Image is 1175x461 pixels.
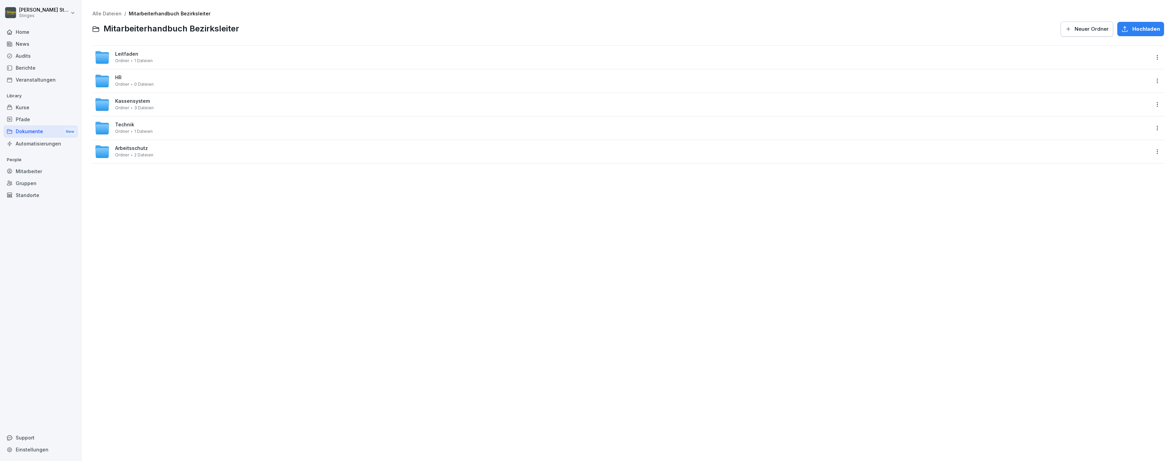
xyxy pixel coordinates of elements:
a: Mitarbeiter [3,165,78,177]
a: Home [3,26,78,38]
span: Kassensystem [115,98,150,104]
a: Standorte [3,189,78,201]
span: Mitarbeiterhandbuch Bezirksleiter [103,24,239,34]
span: Technik [115,122,134,128]
a: Einstellungen [3,444,78,456]
span: 1 Dateien [134,129,153,134]
span: Ordner [115,82,129,87]
p: Library [3,90,78,101]
span: Ordner [115,106,129,110]
span: HR [115,75,122,81]
a: Kurse [3,101,78,113]
span: Ordner [115,58,129,63]
a: KassensystemOrdner3 Dateien [95,97,1150,112]
div: Support [3,432,78,444]
a: Veranstaltungen [3,74,78,86]
a: Alle Dateien [93,11,122,16]
span: 3 Dateien [134,106,154,110]
span: Hochladen [1132,25,1160,33]
span: Leitfaden [115,51,138,57]
span: 0 Dateien [134,82,154,87]
span: Neuer Ordner [1075,25,1109,33]
a: Pfade [3,113,78,125]
span: / [124,11,126,17]
span: Arbeitsschutz [115,145,148,151]
p: [PERSON_NAME] Stinges [19,7,69,13]
div: Dokumente [3,125,78,138]
span: Ordner [115,129,129,134]
a: HROrdner0 Dateien [95,73,1150,88]
a: Audits [3,50,78,62]
a: ArbeitsschutzOrdner2 Dateien [95,144,1150,159]
a: Automatisierungen [3,138,78,150]
a: Gruppen [3,177,78,189]
span: 1 Dateien [134,58,153,63]
a: Berichte [3,62,78,74]
a: LeitfadenOrdner1 Dateien [95,50,1150,65]
p: Stinges [19,13,69,18]
div: New [64,128,76,136]
p: People [3,154,78,165]
span: Ordner [115,153,129,157]
a: TechnikOrdner1 Dateien [95,121,1150,136]
a: Mitarbeiterhandbuch Bezirksleiter [129,11,210,16]
button: Hochladen [1117,22,1164,36]
button: Neuer Ordner [1061,22,1113,37]
a: DokumenteNew [3,125,78,138]
span: 2 Dateien [134,153,153,157]
a: News [3,38,78,50]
